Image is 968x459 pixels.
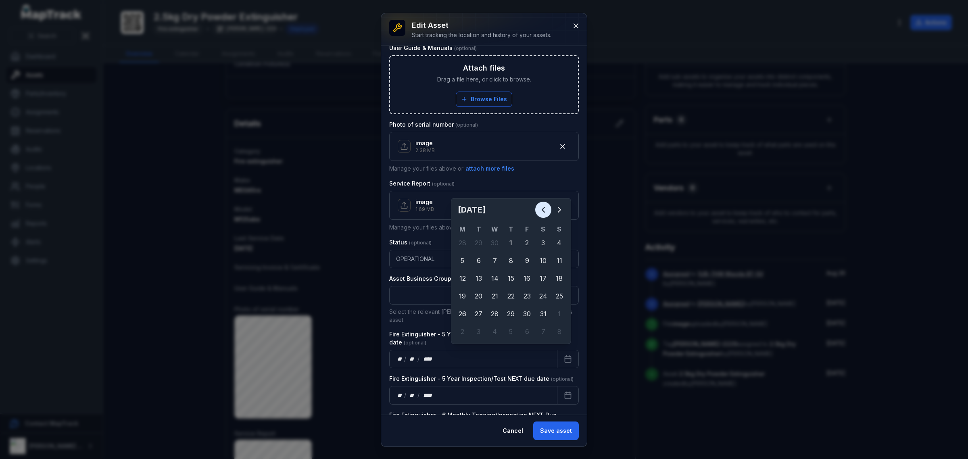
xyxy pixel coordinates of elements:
div: / [404,355,407,363]
div: 2 [519,235,535,251]
div: / [417,391,420,399]
p: image [415,198,434,206]
div: 21 [487,288,503,304]
div: 2 [455,323,471,340]
th: T [471,224,487,234]
p: 2.38 MB [415,147,435,154]
div: 16 [519,270,535,286]
p: Select the relevant [PERSON_NAME] Air Business Department for this asset [389,308,579,324]
div: Calendar [455,202,567,340]
div: Friday 6 June 2025 [519,323,535,340]
div: 6 [519,323,535,340]
p: Manage your files above or [389,223,579,232]
div: Monday 5 May 2025 [455,252,471,269]
div: 11 [551,252,567,269]
div: / [404,391,407,399]
button: Browse Files [456,92,512,107]
div: Sunday 8 June 2025 [551,323,567,340]
label: Fire Extinguisher - 5 Year Inspection/Test LAST completed date [389,330,579,346]
div: Sunday 1 June 2025 [551,306,567,322]
div: Wednesday 7 May 2025 [487,252,503,269]
label: Status [389,238,432,246]
div: Wednesday 30 April 2025 [487,235,503,251]
div: day, [396,355,404,363]
div: Saturday 3 May 2025 [535,235,551,251]
div: 6 [471,252,487,269]
div: year, [420,355,435,363]
div: 3 [535,235,551,251]
div: 24 [535,288,551,304]
label: Photo of serial number [389,121,478,129]
div: Friday 30 May 2025 [519,306,535,322]
div: Monday 2 June 2025 [455,323,471,340]
div: 23 [519,288,535,304]
div: Thursday 29 May 2025 [503,306,519,322]
div: Start tracking the location and history of your assets. [412,31,551,39]
div: 3 [471,323,487,340]
div: 12 [455,270,471,286]
div: Tuesday 20 May 2025 [471,288,487,304]
label: User Guide & Manuals [389,44,477,52]
h3: Edit asset [412,20,551,31]
div: Monday 19 May 2025 [455,288,471,304]
div: Thursday 8 May 2025 [503,252,519,269]
div: Sunday 18 May 2025 [551,270,567,286]
button: Calendar [557,350,579,368]
div: 1 [551,306,567,322]
div: Thursday 22 May 2025 [503,288,519,304]
div: Tuesday 27 May 2025 [471,306,487,322]
div: 1 [503,235,519,251]
div: / [417,355,420,363]
div: 5 [455,252,471,269]
div: Friday 23 May 2025 [519,288,535,304]
div: 7 [487,252,503,269]
div: 19 [455,288,471,304]
div: month, [407,355,418,363]
div: Saturday 17 May 2025 [535,270,551,286]
div: Saturday 7 June 2025 [535,323,551,340]
th: T [503,224,519,234]
p: Manage your files above or [389,164,579,173]
div: Monday 28 April 2025 [455,235,471,251]
div: 8 [503,252,519,269]
th: S [535,224,551,234]
label: Asset Business Group [389,275,476,283]
div: Saturday 10 May 2025 [535,252,551,269]
div: 17 [535,270,551,286]
div: Wednesday 21 May 2025 [487,288,503,304]
div: year, [420,391,435,399]
div: 20 [471,288,487,304]
div: Sunday 11 May 2025 [551,252,567,269]
div: Friday 9 May 2025 [519,252,535,269]
div: Wednesday 14 May 2025 [487,270,503,286]
div: 18 [551,270,567,286]
p: 1.69 MB [415,206,434,213]
div: 15 [503,270,519,286]
div: Tuesday 13 May 2025 [471,270,487,286]
div: Monday 12 May 2025 [455,270,471,286]
div: 7 [535,323,551,340]
span: Drag a file here, or click to browse. [437,75,531,83]
div: Tuesday 6 May 2025 [471,252,487,269]
div: 13 [471,270,487,286]
div: 9 [519,252,535,269]
h2: [DATE] [458,204,535,215]
label: Service Report [389,179,455,188]
p: image [415,139,435,147]
div: 29 [503,306,519,322]
button: Cancel [496,421,530,440]
div: Wednesday 4 June 2025 [487,323,503,340]
div: 5 [503,323,519,340]
div: Thursday 1 May 2025 [503,235,519,251]
div: 27 [471,306,487,322]
button: Save asset [533,421,579,440]
div: 26 [455,306,471,322]
div: Thursday 15 May 2025 [503,270,519,286]
div: month, [407,391,418,399]
div: 30 [519,306,535,322]
div: Sunday 4 May 2025 [551,235,567,251]
label: Fire Extinguisher - 6 Monthly Tagging/Inspection NEXT Due date [389,411,579,427]
div: Tuesday 29 April 2025 [471,235,487,251]
th: W [487,224,503,234]
div: day, [396,391,404,399]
